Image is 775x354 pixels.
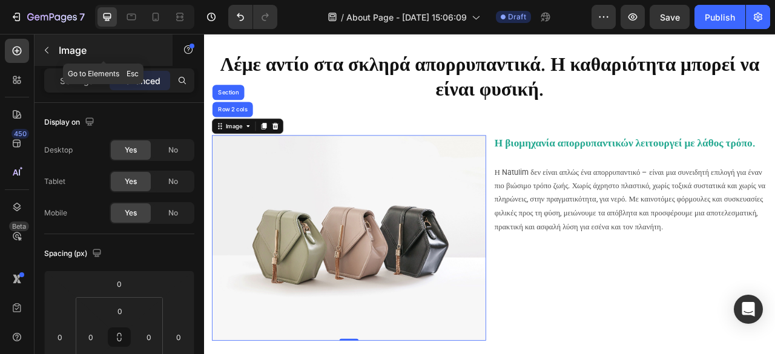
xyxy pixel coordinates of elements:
[82,328,100,346] input: 0px
[25,112,51,123] div: Image
[44,246,104,262] div: Spacing (px)
[9,221,29,231] div: Beta
[168,145,178,156] span: No
[60,74,94,87] p: Settings
[15,71,46,78] div: Section
[168,176,178,187] span: No
[341,11,344,24] span: /
[44,114,97,131] div: Display on
[228,5,277,29] div: Undo/Redo
[79,10,85,24] p: 7
[108,302,132,320] input: 0px
[107,275,131,293] input: 0
[705,11,735,24] div: Publish
[125,208,137,218] span: Yes
[44,176,65,187] div: Tablet
[125,145,137,156] span: Yes
[44,145,73,156] div: Desktop
[44,208,67,218] div: Mobile
[650,5,690,29] button: Save
[204,34,775,354] iframe: Design area
[51,328,69,346] input: 0
[168,208,178,218] span: No
[140,328,158,346] input: 0px
[20,25,706,85] strong: Λέμε αντίο στα σκληρά απορρυπαντικά. Η καθαριότητα μπορεί να είναι φυσική.
[12,129,29,139] div: 450
[368,129,717,256] div: Rich Text Editor. Editing area: main
[346,11,467,24] span: About Page - [DATE] 15:06:09
[369,131,701,146] strong: Η βιομηχανία απορρυπαντικών λειτουργεί με λάθος τρόπο.
[5,5,90,29] button: 7
[170,328,188,346] input: 0
[369,168,716,255] p: Η Natulim δεν είναι απλώς ένα απορρυπαντικό – είναι μια συνειδητή επιλογή για έναν πιο βιώσιμο τρ...
[734,295,763,324] div: Open Intercom Messenger
[119,74,160,87] p: Advanced
[59,43,162,57] p: Image
[660,12,680,22] span: Save
[125,176,137,187] span: Yes
[694,5,745,29] button: Publish
[508,11,526,22] span: Draft
[1,24,725,118] p: ⁠⁠⁠⁠⁠⁠⁠
[15,93,57,100] div: Row 2 cols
